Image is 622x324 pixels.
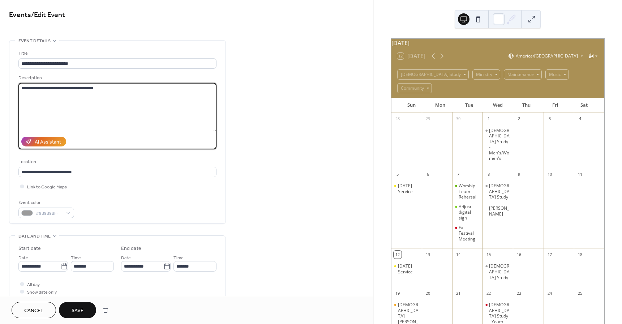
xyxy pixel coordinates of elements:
[546,289,554,297] div: 24
[424,170,432,178] div: 6
[18,245,41,252] div: Start date
[12,302,56,318] button: Cancel
[27,289,57,296] span: Show date only
[18,158,215,166] div: Location
[36,210,63,217] span: #9B9B9BFF
[394,251,402,259] div: 12
[18,254,28,262] span: Date
[424,251,432,259] div: 13
[452,204,482,221] div: Adjust digital sign
[424,289,432,297] div: 20
[516,54,578,58] span: America/[GEOGRAPHIC_DATA]
[59,302,96,318] button: Save
[27,183,67,191] span: Link to Google Maps
[9,8,31,22] a: Events
[27,281,40,289] span: All day
[121,254,131,262] span: Date
[489,128,510,162] div: [DEMOGRAPHIC_DATA] Study - Men's/Women's
[482,128,513,162] div: Bible Study - Men's/Women's
[173,254,184,262] span: Time
[18,199,73,206] div: Event color
[489,263,510,280] div: [DEMOGRAPHIC_DATA] Study
[391,39,604,47] div: [DATE]
[570,98,599,112] div: Sat
[398,183,419,194] div: [DATE] Service
[485,170,493,178] div: 8
[546,115,554,123] div: 3
[31,8,65,22] span: / Edit Event
[541,98,570,112] div: Fri
[454,115,462,123] div: 30
[24,307,43,315] span: Cancel
[424,115,432,123] div: 29
[459,183,480,200] div: Worship Team Rehersal
[18,233,51,240] span: Date and time
[483,98,512,112] div: Wed
[482,263,513,280] div: Bible Study
[459,225,480,242] div: Fall Festival Meeting
[485,289,493,297] div: 22
[391,263,422,274] div: Sunday Service
[391,183,422,194] div: Sunday Service
[18,37,51,45] span: Event details
[394,289,402,297] div: 19
[515,251,523,259] div: 16
[18,74,215,82] div: Description
[546,170,554,178] div: 10
[489,183,510,217] div: [DEMOGRAPHIC_DATA] Study - [PERSON_NAME]
[397,98,426,112] div: Sun
[512,98,541,112] div: Thu
[455,98,484,112] div: Tue
[546,251,554,259] div: 17
[485,115,493,123] div: 1
[394,170,402,178] div: 5
[576,170,584,178] div: 11
[576,115,584,123] div: 4
[576,251,584,259] div: 18
[515,115,523,123] div: 2
[18,50,215,57] div: Title
[515,170,523,178] div: 9
[452,183,482,200] div: Worship Team Rehersal
[71,254,81,262] span: Time
[35,138,61,146] div: AI Assistant
[398,263,419,274] div: [DATE] Service
[515,289,523,297] div: 23
[454,289,462,297] div: 21
[482,183,513,217] div: Bible Study - Lance Snyder
[452,225,482,242] div: Fall Festival Meeting
[72,307,83,315] span: Save
[394,115,402,123] div: 28
[454,251,462,259] div: 14
[121,245,141,252] div: End date
[454,170,462,178] div: 7
[576,289,584,297] div: 25
[21,137,66,146] button: AI Assistant
[459,204,480,221] div: Adjust digital sign
[485,251,493,259] div: 15
[426,98,455,112] div: Mon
